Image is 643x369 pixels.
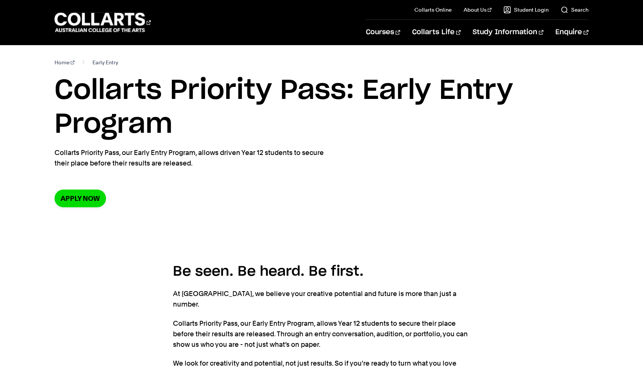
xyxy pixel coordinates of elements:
[93,57,118,68] span: Early Entry
[55,12,151,33] div: Go to homepage
[464,6,491,14] a: About Us
[55,190,106,207] a: Apply now
[503,6,549,14] a: Student Login
[173,290,456,308] span: At [GEOGRAPHIC_DATA], we believe your creative potential and future is more than just a number.
[412,20,461,45] a: Collarts Life
[414,6,452,14] a: Collarts Online
[366,20,400,45] a: Courses
[173,319,468,348] span: Collarts Priority Pass, our Early Entry Program, allows Year 12 students to secure their place be...
[55,57,74,68] a: Home
[55,147,329,169] p: Collarts Priority Pass, our Early Entry Program, allows driven Year 12 students to secure their p...
[55,74,588,141] h1: Collarts Priority Pass: Early Entry Program
[473,20,543,45] a: Study Information
[173,265,364,278] span: Be seen. Be heard. Be first.
[555,20,588,45] a: Enquire
[561,6,588,14] a: Search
